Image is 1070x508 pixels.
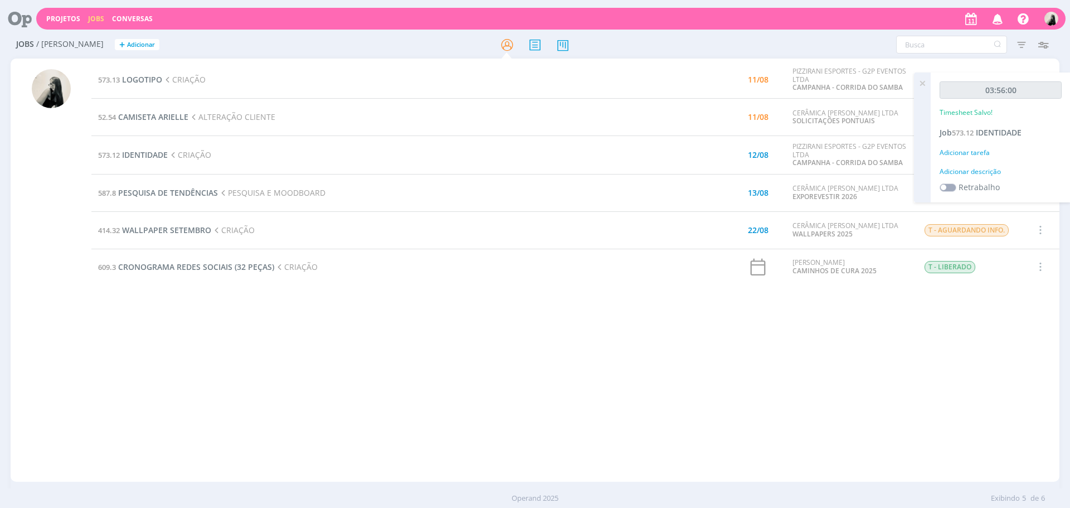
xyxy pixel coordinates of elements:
[98,150,120,160] span: 573.12
[32,69,71,108] img: R
[976,127,1022,138] span: IDENTIDADE
[46,14,80,23] a: Projetos
[792,83,903,92] a: CAMPANHA - CORRIDA DO SAMBA
[98,262,116,272] span: 609.3
[991,493,1020,504] span: Exibindo
[122,74,162,85] span: LOGOTIPO
[940,108,993,118] p: Timesheet Salvo!
[98,262,274,272] a: 609.3CRONOGRAMA REDES SOCIAIS (32 PEÇAS)
[98,75,120,85] span: 573.13
[274,262,318,272] span: CRIAÇÃO
[162,74,206,85] span: CRIAÇÃO
[748,151,769,159] div: 12/08
[112,14,153,23] a: Conversas
[792,116,875,125] a: SOLICITAÇÕES PONTUAIS
[98,112,188,122] a: 52.54CAMISETA ARIELLE
[98,149,168,160] a: 573.12IDENTIDADE
[16,40,34,49] span: Jobs
[88,14,104,23] a: Jobs
[85,14,108,23] button: Jobs
[952,128,974,138] span: 573.12
[98,112,116,122] span: 52.54
[115,39,159,51] button: +Adicionar
[98,187,218,198] a: 587.8PESQUISA DE TENDÊNCIAS
[940,148,1062,158] div: Adicionar tarefa
[43,14,84,23] button: Projetos
[188,112,275,122] span: ALTERAÇÃO CLIENTE
[792,185,907,201] div: CERÂMICA [PERSON_NAME] LTDA
[118,187,218,198] span: PESQUISA DE TENDÊNCIAS
[1044,12,1058,26] img: R
[896,36,1007,54] input: Busca
[118,262,274,272] span: CRONOGRAMA REDES SOCIAIS (32 PEÇAS)
[109,14,156,23] button: Conversas
[748,113,769,121] div: 11/08
[1041,493,1045,504] span: 6
[218,187,325,198] span: PESQUISA E MOODBOARD
[98,225,211,235] a: 414.32WALLPAPER SETEMBRO
[211,225,255,235] span: CRIAÇÃO
[792,266,877,275] a: CAMINHOS DE CURA 2025
[792,229,853,239] a: WALLPAPERS 2025
[940,127,1022,138] a: Job573.12IDENTIDADE
[119,39,125,51] span: +
[792,67,907,91] div: PIZZIRANI ESPORTES - G2P EVENTOS LTDA
[925,261,975,273] span: T - LIBERADO
[98,225,120,235] span: 414.32
[1022,493,1026,504] span: 5
[792,109,907,125] div: CERÂMICA [PERSON_NAME] LTDA
[748,189,769,197] div: 13/08
[122,225,211,235] span: WALLPAPER SETEMBRO
[36,40,104,49] span: / [PERSON_NAME]
[940,167,1062,177] div: Adicionar descrição
[127,41,155,49] span: Adicionar
[118,112,188,122] span: CAMISETA ARIELLE
[1030,493,1039,504] span: de
[792,192,857,201] a: EXPOREVESTIR 2026
[792,158,903,167] a: CAMPANHA - CORRIDA DO SAMBA
[925,224,1009,236] span: T - AGUARDANDO INFO.
[792,259,907,275] div: [PERSON_NAME]
[748,226,769,234] div: 22/08
[959,181,1000,193] label: Retrabalho
[748,76,769,84] div: 11/08
[98,188,116,198] span: 587.8
[98,74,162,85] a: 573.13LOGOTIPO
[1044,9,1059,28] button: R
[122,149,168,160] span: IDENTIDADE
[168,149,211,160] span: CRIAÇÃO
[792,143,907,167] div: PIZZIRANI ESPORTES - G2P EVENTOS LTDA
[792,222,907,238] div: CERÂMICA [PERSON_NAME] LTDA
